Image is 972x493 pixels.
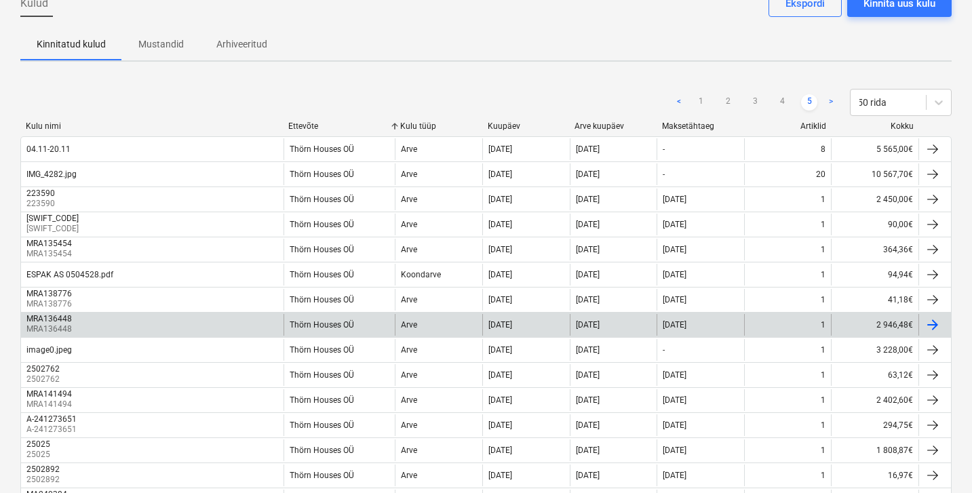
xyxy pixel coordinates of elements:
div: 1 [821,471,825,480]
div: [DATE] [576,446,600,455]
div: 1 [821,420,825,430]
div: Thörn Houses OÜ [290,295,354,304]
div: [DATE] [576,295,600,304]
div: Thörn Houses OÜ [290,420,354,430]
div: Thörn Houses OÜ [290,144,354,154]
div: 04.11-20.11 [26,144,71,154]
p: A-241273651 [26,424,79,435]
div: [DATE] [576,395,600,405]
div: Arve [401,245,417,254]
div: [DATE] [576,195,600,204]
div: [DATE] [576,370,600,380]
div: [DATE] [488,220,512,229]
div: 294,75€ [831,414,918,436]
div: [DATE] [663,395,686,405]
div: Arve kuupäev [575,121,651,131]
div: Arve [401,195,417,204]
div: [DATE] [663,320,686,330]
div: - [663,144,665,154]
div: MRA138776 [26,289,72,298]
div: 364,36€ [831,239,918,260]
div: [DATE] [663,195,686,204]
a: Page 3 [747,94,763,111]
div: Kulu tüüp [400,121,477,131]
div: 1 [821,320,825,330]
div: Kulu nimi [26,121,277,131]
div: Thörn Houses OÜ [290,446,354,455]
div: Arve [401,446,417,455]
div: [SWIFT_CODE] [26,214,79,223]
div: [DATE] [576,270,600,279]
div: [DATE] [488,345,512,355]
div: - [663,345,665,355]
p: MRA136448 [26,323,75,335]
div: Arve [401,420,417,430]
div: 3 228,00€ [831,339,918,361]
div: [DATE] [488,420,512,430]
div: 2 450,00€ [831,189,918,210]
div: 2 402,60€ [831,389,918,411]
div: [DATE] [488,245,512,254]
div: [DATE] [488,170,512,179]
div: Chat Widget [904,428,972,493]
div: Kuupäev [488,121,564,131]
div: Thörn Houses OÜ [290,370,354,380]
div: [DATE] [663,245,686,254]
div: Maksetähtaeg [662,121,739,131]
div: [DATE] [488,320,512,330]
div: [DATE] [576,220,600,229]
div: MRA136448 [26,314,72,323]
a: Page 4 [774,94,790,111]
p: 25025 [26,449,53,460]
div: 16,97€ [831,465,918,486]
div: Arve [401,220,417,229]
div: 1 [821,245,825,254]
div: Ettevõte [288,121,389,131]
div: MRA141494 [26,389,72,399]
div: [DATE] [488,370,512,380]
div: 5 565,00€ [831,138,918,160]
div: Thörn Houses OÜ [290,245,354,254]
div: 1 [821,295,825,304]
div: [DATE] [576,320,600,330]
div: [DATE] [576,345,600,355]
div: Artiklid [750,121,826,131]
div: 41,18€ [831,289,918,311]
div: [DATE] [488,270,512,279]
p: 223590 [26,198,58,210]
div: [DATE] [663,220,686,229]
p: Mustandid [138,37,184,52]
div: Koondarve [401,270,441,279]
div: [DATE] [663,270,686,279]
div: [DATE] [576,170,600,179]
div: Kokku [837,121,914,131]
div: Arve [401,320,417,330]
div: [DATE] [488,144,512,154]
div: [DATE] [576,471,600,480]
div: [DATE] [488,195,512,204]
p: Arhiveeritud [216,37,267,52]
p: 2502892 [26,474,62,486]
div: 8 [821,144,825,154]
div: Thörn Houses OÜ [290,471,354,480]
a: Next page [823,94,839,111]
div: 1 808,87€ [831,439,918,461]
div: 1 [821,446,825,455]
div: [DATE] [576,420,600,430]
div: 2502762 [26,364,60,374]
div: [DATE] [663,295,686,304]
a: Page 5 is your current page [801,94,817,111]
div: IMG_4282.jpg [26,170,77,179]
div: 63,12€ [831,364,918,386]
div: Thörn Houses OÜ [290,395,354,405]
div: [DATE] [576,245,600,254]
div: A-241273651 [26,414,77,424]
p: [SWIFT_CODE] [26,223,81,235]
div: ESPAK AS 0504528.pdf [26,270,113,279]
p: MRA141494 [26,399,75,410]
div: [DATE] [488,295,512,304]
a: Previous page [671,94,687,111]
div: Arve [401,295,417,304]
div: Arve [401,144,417,154]
div: Arve [401,345,417,355]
